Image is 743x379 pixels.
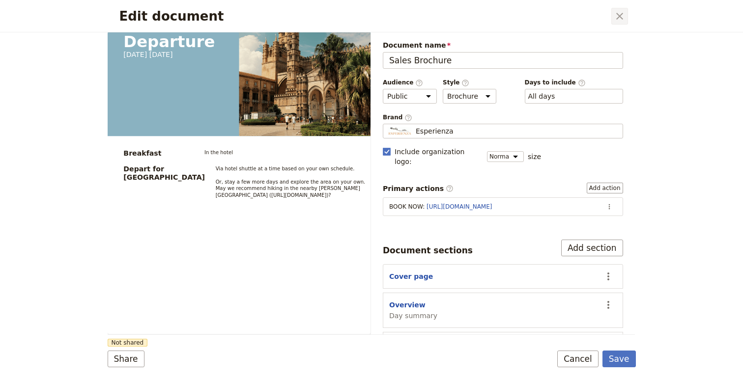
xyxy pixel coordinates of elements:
[561,240,623,256] button: Add section
[387,127,412,135] img: Profile
[461,79,469,86] span: ​
[123,165,205,181] h3: Depart for [GEOGRAPHIC_DATA]
[108,339,148,347] span: Not shared
[602,199,617,214] button: Actions
[123,32,215,51] span: Departure
[389,300,426,310] button: Overview
[215,165,366,198] p: Via hotel shuttle at a time based on your own schedule. Or, stay a few more days and explore the ...
[383,244,473,256] div: Document sections
[587,183,623,193] button: Primary actions​
[416,126,454,136] span: Esperienza
[123,149,194,157] h3: Breakfast
[557,351,599,367] button: Cancel
[600,268,617,285] button: Actions
[119,9,609,24] h2: Edit document
[204,149,354,156] p: In the hotel
[395,147,481,166] span: Include organization logo :
[602,351,636,367] button: Save
[383,52,623,69] input: Document name
[528,91,555,101] button: Days to include​Clear input
[383,184,454,193] span: Primary actions
[578,79,586,86] span: ​
[389,311,437,321] span: Day summary
[404,114,412,121] span: ​
[600,297,617,313] button: Actions
[383,89,437,104] select: Audience​
[487,151,524,162] select: size
[383,40,623,50] span: Document name
[446,185,454,192] span: ​
[528,152,541,162] span: size
[389,271,433,281] button: Cover page
[443,79,496,87] span: Style
[443,89,496,104] select: Style​
[415,79,423,86] span: ​
[525,79,623,87] span: Days to include
[389,203,598,211] div: BOOK NOW :
[108,351,144,367] button: Share
[427,203,492,210] a: [URL][DOMAIN_NAME]
[383,113,623,122] span: Brand
[123,51,149,58] span: [DATE]
[611,8,628,25] button: Close dialog
[383,79,437,87] span: Audience
[149,51,172,58] span: [DATE]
